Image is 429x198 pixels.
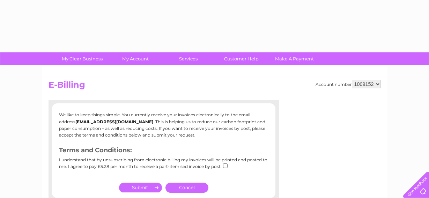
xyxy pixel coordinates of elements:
[119,183,162,192] input: Submit
[316,80,381,88] div: Account number
[266,52,323,65] a: Make A Payment
[160,52,217,65] a: Services
[213,52,270,65] a: Customer Help
[75,119,153,124] b: [EMAIL_ADDRESS][DOMAIN_NAME]
[59,157,268,174] div: I understand that by unsubscribing from electronic billing my invoices will be printed and posted...
[59,111,268,138] p: We like to keep things simple. You currently receive your invoices electronically to the email ad...
[53,52,111,65] a: My Clear Business
[165,183,208,193] a: Cancel
[59,145,268,157] h3: Terms and Conditions:
[49,80,381,93] h2: E-Billing
[106,52,164,65] a: My Account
